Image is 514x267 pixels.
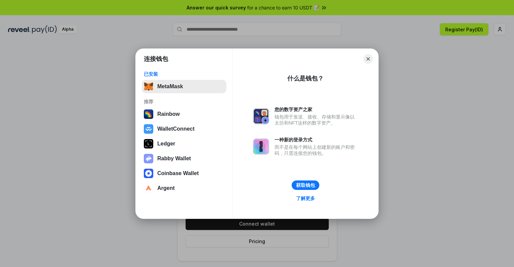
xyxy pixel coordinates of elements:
div: Rabby Wallet [157,156,191,162]
div: Argent [157,185,175,191]
button: Ledger [142,137,226,151]
img: svg+xml,%3Csvg%20xmlns%3D%22http%3A%2F%2Fwww.w3.org%2F2000%2Fsvg%22%20fill%3D%22none%22%20viewBox... [253,108,269,124]
button: Close [363,54,373,64]
img: svg+xml,%3Csvg%20width%3D%2228%22%20height%3D%2228%22%20viewBox%3D%220%200%2028%2028%22%20fill%3D... [144,124,153,134]
div: 一种新的登录方式 [275,137,358,143]
a: 了解更多 [292,194,319,203]
div: Rainbow [157,111,180,117]
button: Coinbase Wallet [142,167,226,180]
button: Rainbow [142,107,226,121]
button: MetaMask [142,80,226,93]
img: svg+xml,%3Csvg%20width%3D%22120%22%20height%3D%22120%22%20viewBox%3D%220%200%20120%20120%22%20fil... [144,109,153,119]
div: 推荐 [144,99,224,105]
button: Argent [142,181,226,195]
div: WalletConnect [157,126,195,132]
div: Ledger [157,141,175,147]
div: 获取钱包 [296,182,315,188]
div: 什么是钱包？ [287,74,324,82]
div: 了解更多 [296,195,315,201]
button: Rabby Wallet [142,152,226,165]
img: svg+xml,%3Csvg%20width%3D%2228%22%20height%3D%2228%22%20viewBox%3D%220%200%2028%2028%22%20fill%3D... [144,169,153,178]
img: svg+xml,%3Csvg%20xmlns%3D%22http%3A%2F%2Fwww.w3.org%2F2000%2Fsvg%22%20fill%3D%22none%22%20viewBox... [253,138,269,155]
div: MetaMask [157,84,183,90]
img: svg+xml,%3Csvg%20width%3D%2228%22%20height%3D%2228%22%20viewBox%3D%220%200%2028%2028%22%20fill%3D... [144,183,153,193]
div: Coinbase Wallet [157,170,199,176]
div: 而不是在每个网站上创建新的账户和密码，只需连接您的钱包。 [275,144,358,156]
button: WalletConnect [142,122,226,136]
h1: 连接钱包 [144,55,168,63]
button: 获取钱包 [292,180,319,190]
img: svg+xml,%3Csvg%20xmlns%3D%22http%3A%2F%2Fwww.w3.org%2F2000%2Fsvg%22%20fill%3D%22none%22%20viewBox... [144,154,153,163]
img: svg+xml,%3Csvg%20xmlns%3D%22http%3A%2F%2Fwww.w3.org%2F2000%2Fsvg%22%20width%3D%2228%22%20height%3... [144,139,153,148]
div: 您的数字资产之家 [275,106,358,112]
img: svg+xml,%3Csvg%20fill%3D%22none%22%20height%3D%2233%22%20viewBox%3D%220%200%2035%2033%22%20width%... [144,82,153,91]
div: 已安装 [144,71,224,77]
div: 钱包用于发送、接收、存储和显示像以太坊和NFT这样的数字资产。 [275,114,358,126]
